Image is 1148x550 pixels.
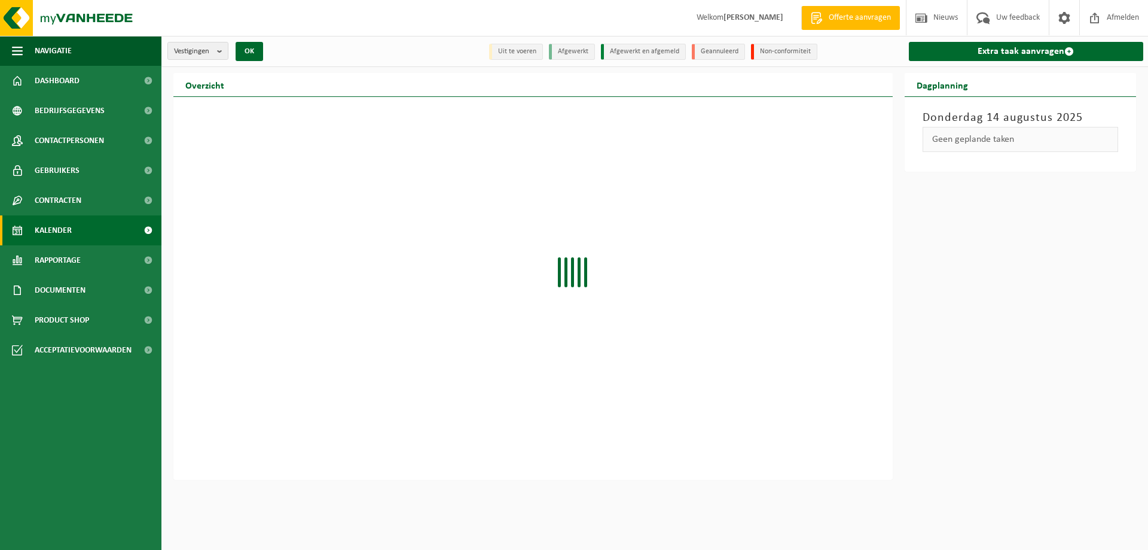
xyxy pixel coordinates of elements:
span: Contracten [35,186,81,215]
span: Rapportage [35,245,81,275]
span: Contactpersonen [35,126,104,156]
span: Documenten [35,275,86,305]
li: Uit te voeren [489,44,543,60]
span: Acceptatievoorwaarden [35,335,132,365]
li: Non-conformiteit [751,44,817,60]
button: OK [236,42,263,61]
a: Extra taak aanvragen [909,42,1144,61]
li: Geannuleerd [692,44,745,60]
span: Kalender [35,215,72,245]
span: Bedrijfsgegevens [35,96,105,126]
span: Navigatie [35,36,72,66]
h2: Dagplanning [905,73,980,96]
h2: Overzicht [173,73,236,96]
h3: Donderdag 14 augustus 2025 [923,109,1119,127]
span: Offerte aanvragen [826,12,894,24]
span: Dashboard [35,66,80,96]
a: Offerte aanvragen [801,6,900,30]
div: Geen geplande taken [923,127,1119,152]
span: Vestigingen [174,42,212,60]
span: Gebruikers [35,156,80,186]
li: Afgewerkt [549,44,595,60]
button: Vestigingen [167,42,228,60]
li: Afgewerkt en afgemeld [601,44,686,60]
span: Product Shop [35,305,89,335]
strong: [PERSON_NAME] [723,13,783,22]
